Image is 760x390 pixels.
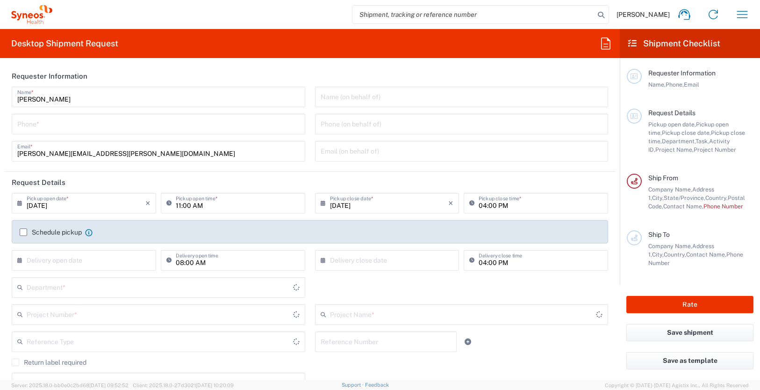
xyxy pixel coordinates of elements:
span: Phone, [666,81,684,88]
i: × [145,196,151,211]
span: Pickup close date, [662,129,711,136]
span: Ship To [648,231,670,238]
i: × [448,196,453,211]
span: Ship From [648,174,678,182]
span: Email [684,81,699,88]
span: Project Number [694,146,736,153]
label: Return label required [12,359,86,366]
button: Save shipment [626,324,753,341]
span: Company Name, [648,243,692,250]
a: Add Reference [461,335,474,348]
span: Task, [695,138,709,145]
h2: Requester Information [12,72,87,81]
span: Contact Name, [663,203,703,210]
button: Save as template [626,352,753,369]
span: Company Name, [648,186,692,193]
a: Feedback [365,382,389,388]
span: Phone Number [703,203,743,210]
span: Project Name, [655,146,694,153]
span: Country, [664,251,686,258]
label: Schedule pickup [20,228,82,236]
span: City, [652,194,664,201]
span: State/Province, [664,194,705,201]
h2: Request Details [12,178,65,187]
span: [PERSON_NAME] [617,10,670,19]
button: Rate [626,296,753,313]
h2: Desktop Shipment Request [11,38,118,49]
h2: Shipment Checklist [628,38,720,49]
span: Client: 2025.18.0-27d3021 [133,383,234,388]
span: Request Details [648,109,695,117]
span: [DATE] 10:20:09 [196,383,234,388]
a: Support [342,382,365,388]
span: Server: 2025.18.0-bb0e0c2bd68 [11,383,129,388]
span: Requester Information [648,69,716,77]
span: Copyright © [DATE]-[DATE] Agistix Inc., All Rights Reserved [605,381,749,390]
span: Department, [662,138,695,145]
span: City, [652,251,664,258]
span: [DATE] 09:52:52 [89,383,129,388]
input: Shipment, tracking or reference number [352,6,595,23]
span: Country, [705,194,728,201]
span: Pickup open date, [648,121,696,128]
span: Name, [648,81,666,88]
span: Contact Name, [686,251,726,258]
